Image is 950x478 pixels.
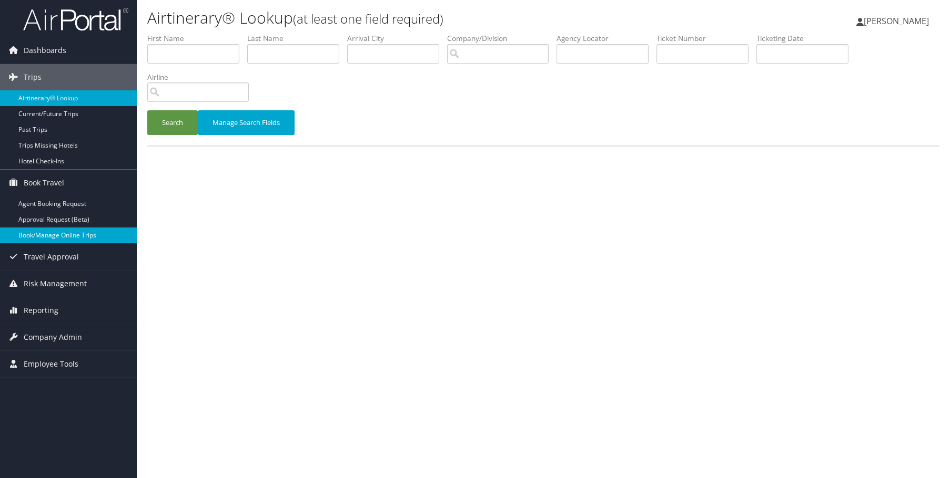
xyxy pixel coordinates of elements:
[24,170,64,196] span: Book Travel
[24,244,79,270] span: Travel Approval
[347,33,447,44] label: Arrival City
[864,15,929,27] span: [PERSON_NAME]
[247,33,347,44] label: Last Name
[24,297,58,324] span: Reporting
[557,33,656,44] label: Agency Locator
[24,324,82,350] span: Company Admin
[147,7,675,29] h1: Airtinerary® Lookup
[147,110,198,135] button: Search
[147,72,257,82] label: Airline
[24,37,66,64] span: Dashboards
[656,33,756,44] label: Ticket Number
[24,64,42,90] span: Trips
[447,33,557,44] label: Company/Division
[24,271,87,297] span: Risk Management
[24,351,78,377] span: Employee Tools
[856,5,939,37] a: [PERSON_NAME]
[293,10,443,27] small: (at least one field required)
[23,7,128,32] img: airportal-logo.png
[147,33,247,44] label: First Name
[756,33,856,44] label: Ticketing Date
[198,110,295,135] button: Manage Search Fields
